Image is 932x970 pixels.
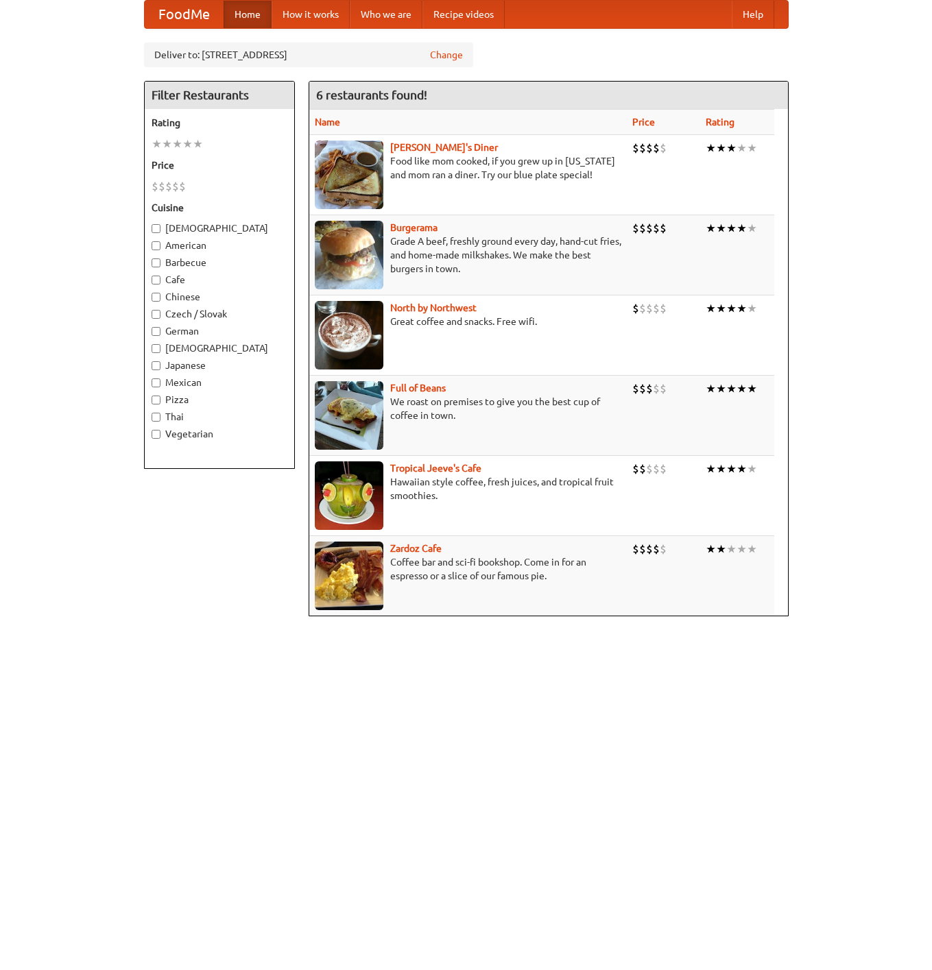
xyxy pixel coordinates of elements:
[716,301,726,316] li: ★
[726,141,737,156] li: ★
[152,324,287,338] label: German
[179,179,186,194] li: $
[639,301,646,316] li: $
[653,141,660,156] li: $
[716,221,726,236] li: ★
[737,381,747,396] li: ★
[706,542,716,557] li: ★
[653,301,660,316] li: $
[315,381,383,450] img: beans.jpg
[316,88,427,101] ng-pluralize: 6 restaurants found!
[716,461,726,476] li: ★
[747,461,757,476] li: ★
[152,344,160,353] input: [DEMOGRAPHIC_DATA]
[653,542,660,557] li: $
[706,461,716,476] li: ★
[660,461,667,476] li: $
[152,393,287,407] label: Pizza
[646,301,653,316] li: $
[632,117,655,128] a: Price
[632,461,639,476] li: $
[737,141,747,156] li: ★
[152,430,160,439] input: Vegetarian
[737,461,747,476] li: ★
[315,301,383,369] img: north.jpg
[152,427,287,441] label: Vegetarian
[315,221,383,289] img: burgerama.jpg
[152,376,287,389] label: Mexican
[653,221,660,236] li: $
[315,461,383,530] img: jeeves.jpg
[747,301,757,316] li: ★
[660,381,667,396] li: $
[716,542,726,557] li: ★
[646,221,653,236] li: $
[639,542,646,557] li: $
[660,301,667,316] li: $
[732,1,774,28] a: Help
[165,179,172,194] li: $
[315,117,340,128] a: Name
[632,301,639,316] li: $
[390,383,446,393] a: Full of Beans
[706,221,716,236] li: ★
[182,136,193,151] li: ★
[390,142,498,153] a: [PERSON_NAME]'s Diner
[158,179,165,194] li: $
[726,461,737,476] li: ★
[152,258,160,267] input: Barbecue
[315,542,383,610] img: zardoz.jpg
[152,201,287,215] h5: Cuisine
[632,141,639,156] li: $
[272,1,350,28] a: How it works
[632,542,639,557] li: $
[726,381,737,396] li: ★
[646,542,653,557] li: $
[152,241,160,250] input: American
[390,302,477,313] a: North by Northwest
[152,221,287,235] label: [DEMOGRAPHIC_DATA]
[430,48,463,62] a: Change
[653,461,660,476] li: $
[639,141,646,156] li: $
[152,310,160,319] input: Czech / Slovak
[706,141,716,156] li: ★
[172,179,179,194] li: $
[737,221,747,236] li: ★
[193,136,203,151] li: ★
[390,222,438,233] a: Burgerama
[706,301,716,316] li: ★
[145,82,294,109] h4: Filter Restaurants
[152,290,287,304] label: Chinese
[646,141,653,156] li: $
[737,542,747,557] li: ★
[653,381,660,396] li: $
[737,301,747,316] li: ★
[152,158,287,172] h5: Price
[639,381,646,396] li: $
[315,395,621,422] p: We roast on premises to give you the best cup of coffee in town.
[726,542,737,557] li: ★
[632,381,639,396] li: $
[152,378,160,387] input: Mexican
[315,234,621,276] p: Grade A beef, freshly ground every day, hand-cut fries, and home-made milkshakes. We make the bes...
[152,327,160,336] input: German
[646,381,653,396] li: $
[747,141,757,156] li: ★
[152,116,287,130] h5: Rating
[152,179,158,194] li: $
[152,307,287,321] label: Czech / Slovak
[152,273,287,287] label: Cafe
[152,136,162,151] li: ★
[390,543,442,554] a: Zardoz Cafe
[706,381,716,396] li: ★
[144,43,473,67] div: Deliver to: [STREET_ADDRESS]
[315,141,383,209] img: sallys.jpg
[726,221,737,236] li: ★
[162,136,172,151] li: ★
